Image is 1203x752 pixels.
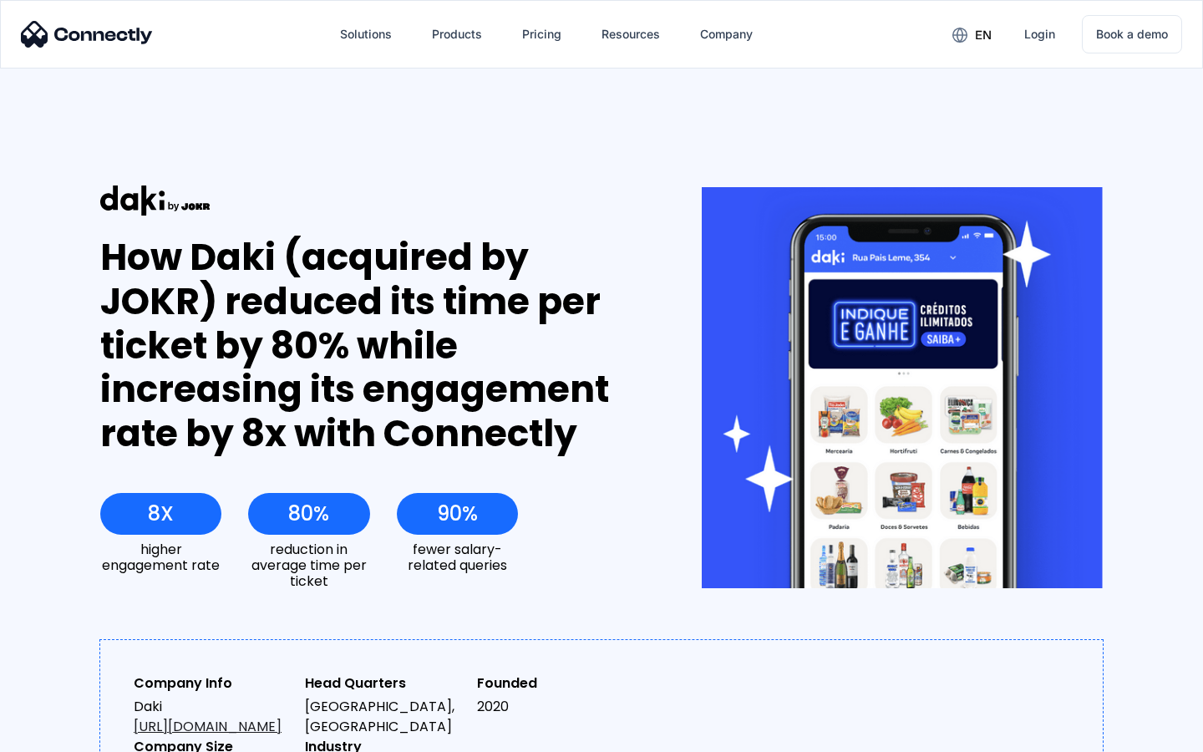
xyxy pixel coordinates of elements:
div: Solutions [340,23,392,46]
div: 8X [148,502,174,526]
a: [URL][DOMAIN_NAME] [134,717,282,736]
a: Book a demo [1082,15,1182,53]
div: Login [1024,23,1055,46]
div: [GEOGRAPHIC_DATA], [GEOGRAPHIC_DATA] [305,697,463,737]
img: Connectly Logo [21,21,153,48]
div: reduction in average time per ticket [248,541,369,590]
a: Pricing [509,14,575,54]
div: higher engagement rate [100,541,221,573]
div: Company [700,23,753,46]
div: en [975,23,992,47]
div: Products [432,23,482,46]
div: Company Info [134,673,292,694]
div: Pricing [522,23,561,46]
div: 80% [288,502,329,526]
aside: Language selected: English [17,723,100,746]
div: Head Quarters [305,673,463,694]
ul: Language list [33,723,100,746]
a: Login [1011,14,1068,54]
div: Resources [601,23,660,46]
div: 2020 [477,697,635,717]
div: Daki [134,697,292,737]
div: 90% [437,502,478,526]
div: How Daki (acquired by JOKR) reduced its time per ticket by 80% while increasing its engagement ra... [100,236,641,456]
div: Founded [477,673,635,694]
div: fewer salary-related queries [397,541,518,573]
